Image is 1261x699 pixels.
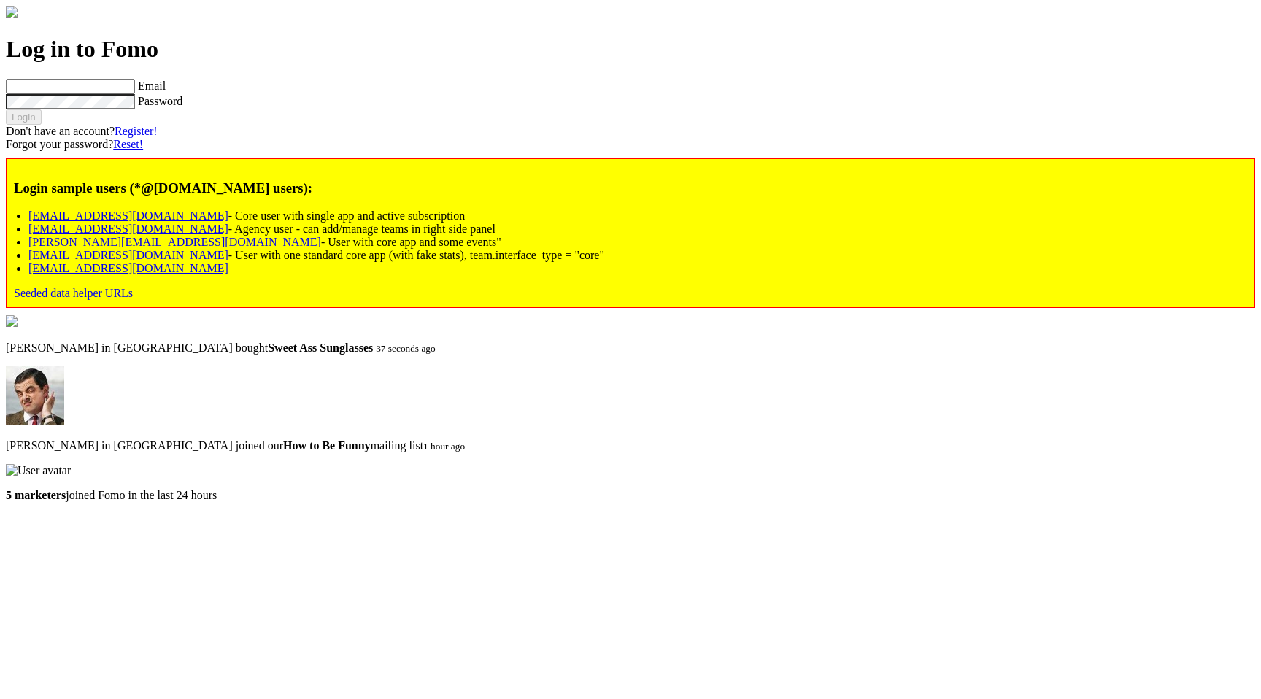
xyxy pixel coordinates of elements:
button: Login [6,109,42,125]
a: [EMAIL_ADDRESS][DOMAIN_NAME] [28,262,228,274]
a: Register! [115,125,158,137]
a: Seeded data helper URLs [14,287,133,299]
img: User avatar [6,464,71,477]
label: Password [138,95,182,107]
a: [EMAIL_ADDRESS][DOMAIN_NAME] [28,223,228,235]
li: - Agency user - can add/manage teams in right side panel [28,223,1247,236]
div: Forgot your password? [6,138,1255,151]
label: Email [138,80,166,92]
p: [PERSON_NAME] in [GEOGRAPHIC_DATA] bought [6,341,1255,355]
a: Reset! [113,138,143,150]
img: fomo-logo-gray.svg [6,6,18,18]
a: [EMAIL_ADDRESS][DOMAIN_NAME] [28,209,228,222]
img: Fomo avatar [6,366,64,425]
small: 1 hour ago [423,441,465,452]
b: 5 marketers [6,489,66,501]
li: - User with one standard core app (with fake stats), team.interface_type = "core" [28,249,1247,262]
a: [PERSON_NAME][EMAIL_ADDRESS][DOMAIN_NAME] [28,236,321,248]
p: joined Fomo in the last 24 hours [6,489,1255,502]
div: Don't have an account? [6,125,1255,138]
h3: Login sample users (*@[DOMAIN_NAME] users): [14,180,1247,196]
li: - User with core app and some events" [28,236,1247,249]
li: - Core user with single app and active subscription [28,209,1247,223]
b: How to Be Funny [283,439,371,452]
img: sunglasses.png [6,315,18,327]
a: [EMAIL_ADDRESS][DOMAIN_NAME] [28,249,228,261]
p: [PERSON_NAME] in [GEOGRAPHIC_DATA] joined our mailing list [6,439,1255,452]
h1: Log in to Fomo [6,36,1255,63]
b: Sweet Ass Sunglasses [268,341,373,354]
small: 37 seconds ago [376,343,435,354]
